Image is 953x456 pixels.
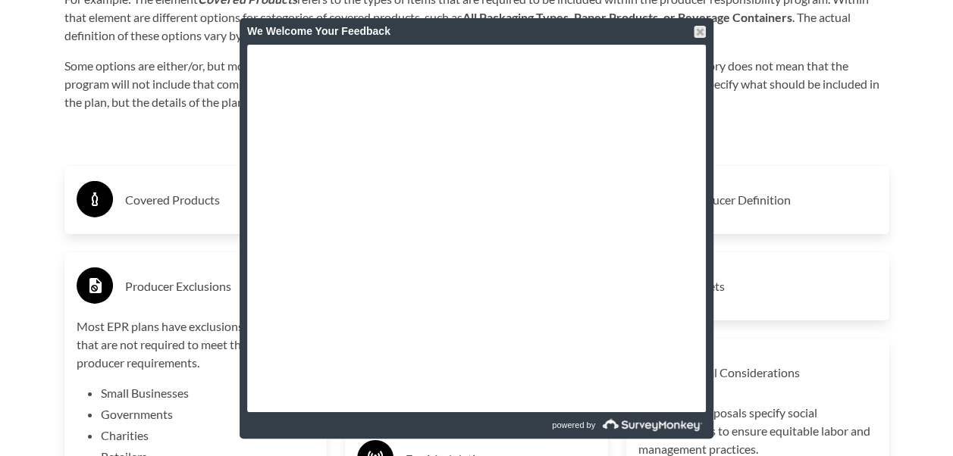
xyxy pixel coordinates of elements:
h3: Targets [687,274,877,298]
div: We Welcome Your Feedback [247,18,706,45]
h3: Producer Definition [687,188,877,212]
h3: Social Considerations [687,361,877,385]
a: powered by [478,412,706,439]
li: Small Businesses [101,384,315,402]
span: powered by [552,412,595,439]
p: Most EPR plans have exclusions for entities that are not required to meet the defined producer re... [77,317,315,372]
li: Charities [101,426,315,445]
strong: All Packaging Types, Paper Products, or Beverage Containers [462,10,792,24]
p: Some options are either/or, but most elements will include multiple options together. The absence... [64,57,889,111]
li: Governments [101,405,315,423]
h3: Producer Exclusions [125,274,315,298]
h3: Covered Products [125,188,315,212]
